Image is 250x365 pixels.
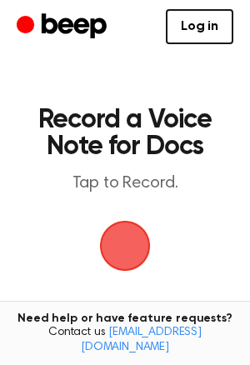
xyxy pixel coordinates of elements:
a: [EMAIL_ADDRESS][DOMAIN_NAME] [81,327,202,353]
p: Tap to Record. [30,173,220,194]
span: Contact us [10,326,240,355]
h1: Record a Voice Note for Docs [30,107,220,160]
button: Beep Logo [100,221,150,271]
a: Beep [17,11,111,43]
a: Log in [166,9,233,44]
